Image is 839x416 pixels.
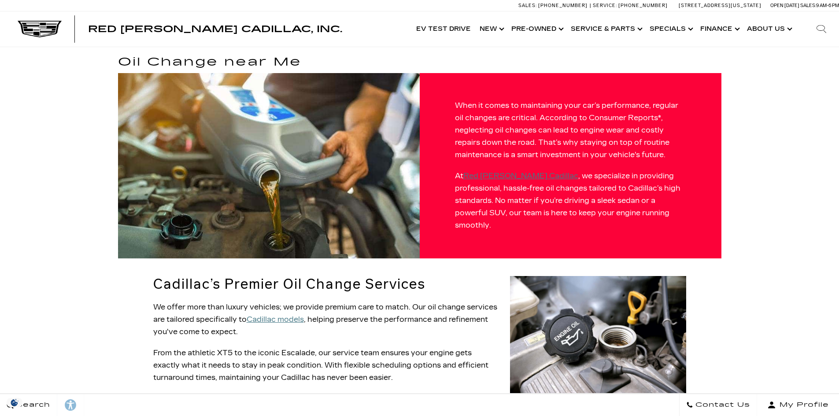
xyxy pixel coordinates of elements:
[14,399,50,411] span: Search
[153,349,488,382] span: From the athletic XT5 to the iconic Escalade, our service team ensures your engine gets exactly w...
[455,172,680,229] span: , we specialize in providing professional, hassle-free oil changes tailored to Cadillac’s high st...
[770,3,799,8] span: Open [DATE]
[455,172,463,180] span: At
[18,21,62,37] img: Cadillac Dark Logo with Cadillac White Text
[518,3,590,8] a: Sales: [PHONE_NUMBER]
[816,3,839,8] span: 9 AM-6 PM
[153,276,499,292] h2: Cadillac’s Premier Oil Change Services
[88,25,342,33] a: Red [PERSON_NAME] Cadillac, Inc.
[475,11,507,47] a: New
[118,73,420,258] img: Oil Change near Me
[645,11,696,47] a: Specials
[507,11,566,47] a: Pre-Owned
[757,394,839,416] button: Open user profile menu
[696,11,743,47] a: Finance
[679,394,757,416] a: Contact Us
[593,3,617,8] span: Service:
[118,56,721,69] h1: Oil Change near Me
[590,3,670,8] a: Service: [PHONE_NUMBER]
[776,399,829,411] span: My Profile
[743,11,795,47] a: About Us
[153,315,488,336] span: , helping preserve the performance and refinement you've come to expect.
[518,3,537,8] span: Sales:
[153,303,497,324] span: We offer more than luxury vehicles; we provide premium care to match. Our oil change services are...
[510,276,686,393] img: Oil Change near Me
[412,11,475,47] a: EV Test Drive
[88,24,342,34] span: Red [PERSON_NAME] Cadillac, Inc.
[455,101,678,159] span: When it comes to maintaining your car’s performance, regular oil changes are critical. According ...
[463,172,578,180] a: Red [PERSON_NAME] Cadillac
[693,399,750,411] span: Contact Us
[4,398,25,407] section: Click to Open Cookie Consent Modal
[800,3,816,8] span: Sales:
[679,3,761,8] a: [STREET_ADDRESS][US_STATE]
[538,3,588,8] span: [PHONE_NUMBER]
[566,11,645,47] a: Service & Parts
[618,3,668,8] span: [PHONE_NUMBER]
[4,398,25,407] img: Opt-Out Icon
[247,315,304,324] a: Cadillac models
